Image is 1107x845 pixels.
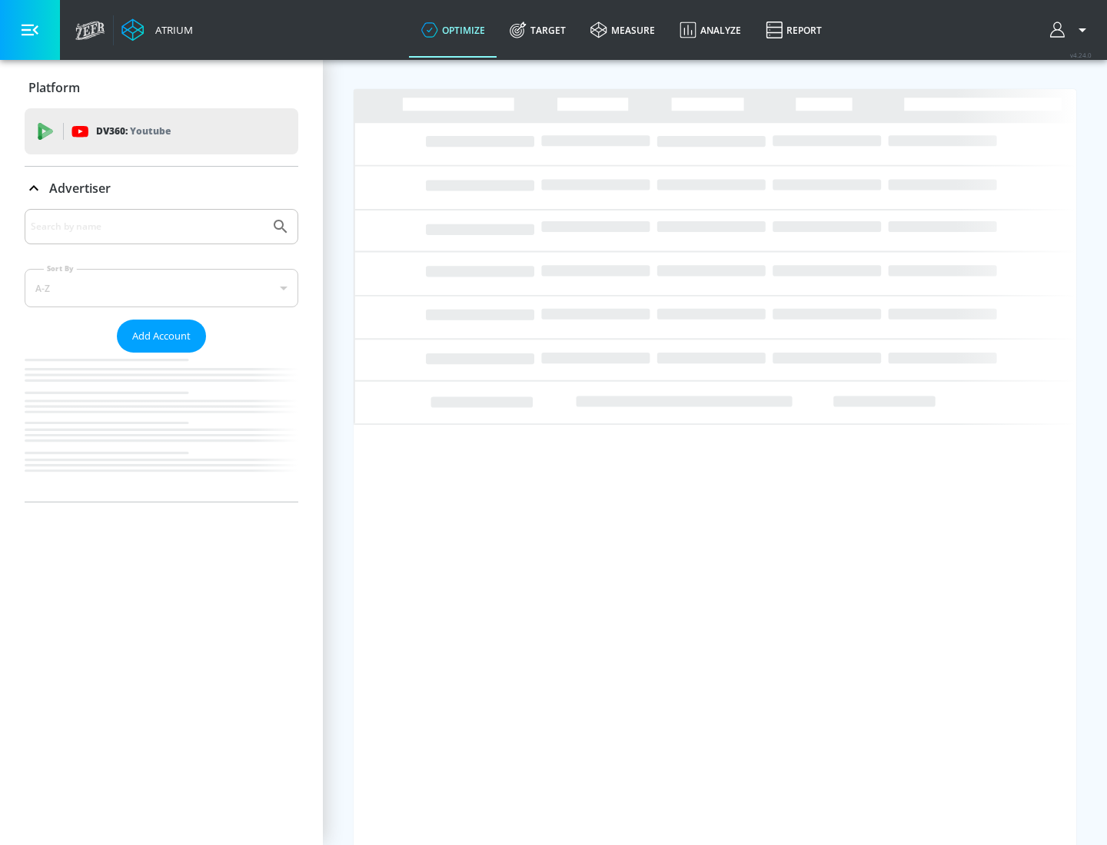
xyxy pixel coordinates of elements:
[667,2,753,58] a: Analyze
[31,217,264,237] input: Search by name
[132,327,191,345] span: Add Account
[1070,51,1092,59] span: v 4.24.0
[497,2,578,58] a: Target
[96,123,171,140] p: DV360:
[117,320,206,353] button: Add Account
[578,2,667,58] a: measure
[28,79,80,96] p: Platform
[25,209,298,502] div: Advertiser
[49,180,111,197] p: Advertiser
[25,269,298,307] div: A-Z
[25,66,298,109] div: Platform
[121,18,193,41] a: Atrium
[44,263,77,273] label: Sort By
[130,123,171,139] p: Youtube
[25,353,298,502] nav: list of Advertiser
[25,167,298,210] div: Advertiser
[753,2,834,58] a: Report
[149,23,193,37] div: Atrium
[25,108,298,154] div: DV360: Youtube
[409,2,497,58] a: optimize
